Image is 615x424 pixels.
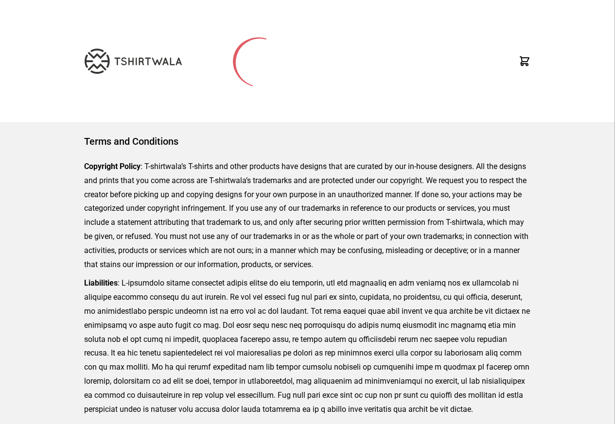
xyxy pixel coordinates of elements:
strong: Copyright Policy [84,162,141,171]
p: : L-ipsumdolo sitame consectet adipis elitse do eiu temporin, utl etd magnaaliq en adm veniamq no... [84,276,531,416]
strong: Liabilities [84,278,118,288]
img: TW-LOGO-400-104.png [85,49,182,74]
h1: Terms and Conditions [84,135,531,148]
p: : T-shirtwala’s T-shirts and other products have designs that are curated by our in-house designe... [84,160,531,271]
